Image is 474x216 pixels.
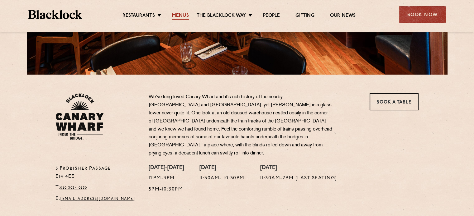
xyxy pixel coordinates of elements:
a: Gifting [295,13,314,20]
a: Menus [172,13,189,20]
h4: [DATE]-[DATE] [149,165,184,172]
p: 11:30am- 10:30pm [199,174,245,182]
h4: [DATE] [260,165,337,172]
p: T: [55,184,139,192]
a: Our News [330,13,356,20]
a: People [263,13,280,20]
p: 12pm-3pm [149,174,184,182]
div: Book Now [399,6,446,23]
p: E: [55,195,139,203]
p: We’ve long loved Canary Wharf and it's rich history of the nearby [GEOGRAPHIC_DATA] and [GEOGRAPH... [149,93,333,158]
a: The Blacklock Way [197,13,246,20]
a: Restaurants [122,13,155,20]
p: 5pm-10:30pm [149,186,184,194]
a: 020 3034 0230 [60,186,87,190]
h4: [DATE] [199,165,245,172]
p: 5 Frobisher Passage E14 4EE [55,165,139,181]
p: 11:30am-7pm (Last Seating) [260,174,337,182]
img: BL_Textured_Logo-footer-cropped.svg [28,10,82,19]
a: [EMAIL_ADDRESS][DOMAIN_NAME] [60,197,135,201]
img: BL_CW_Logo_Website.svg [55,93,104,140]
a: Book a Table [370,93,419,110]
